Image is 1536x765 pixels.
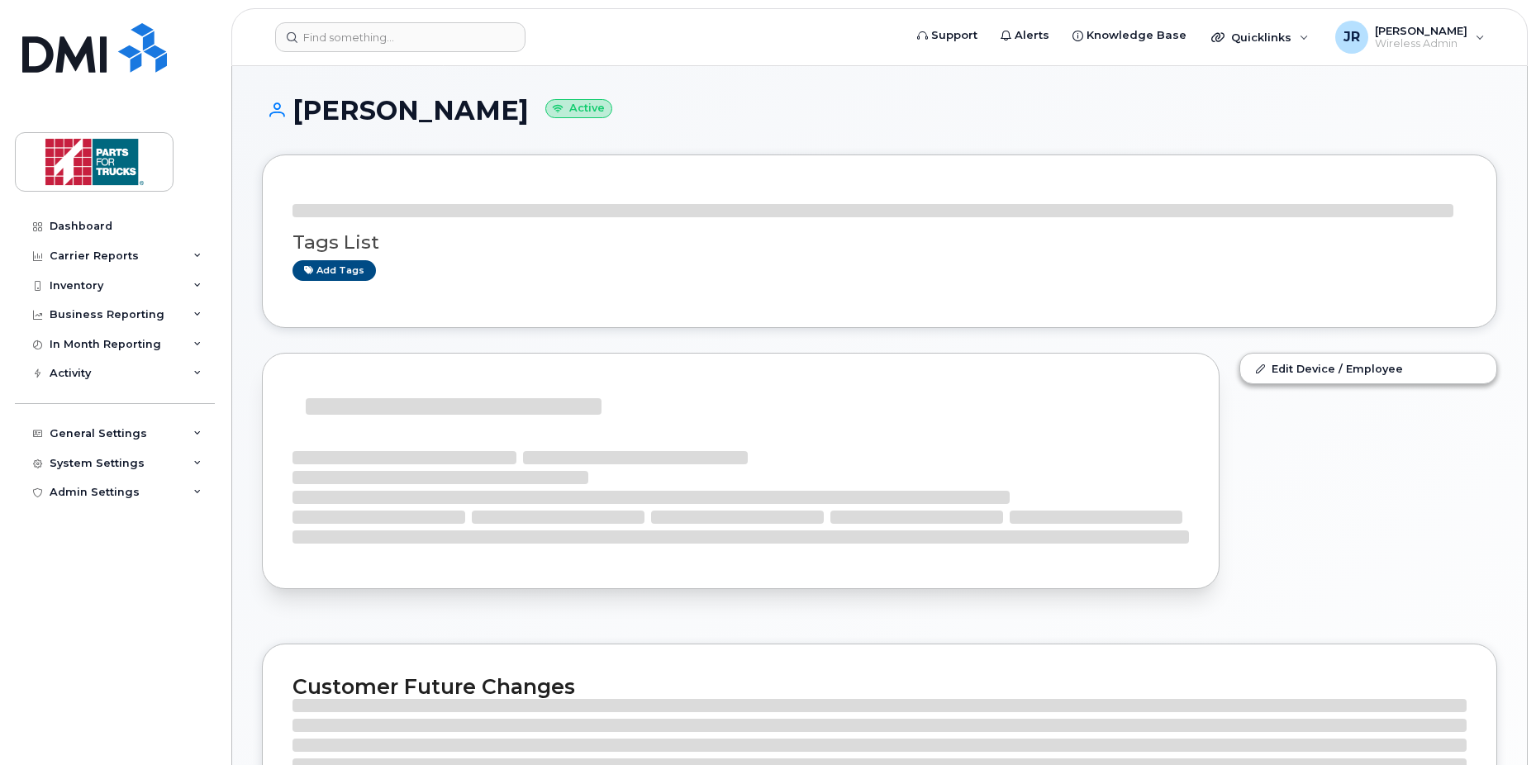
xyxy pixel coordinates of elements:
a: Edit Device / Employee [1240,354,1496,383]
h3: Tags List [292,232,1467,253]
small: Active [545,99,612,118]
a: Add tags [292,260,376,281]
h2: Customer Future Changes [292,674,1467,699]
h1: [PERSON_NAME] [262,96,1497,125]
